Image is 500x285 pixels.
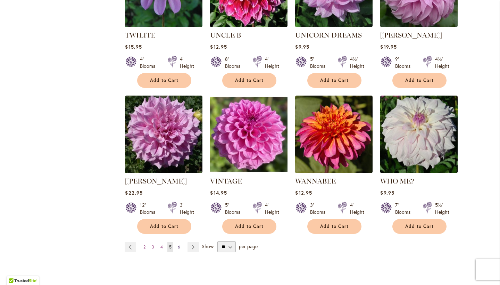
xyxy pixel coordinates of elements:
[320,223,349,229] span: Add to Cart
[307,73,361,88] button: Add to Cart
[380,22,458,28] a: Vassio Meggos
[435,202,449,215] div: 5½' Height
[210,43,227,50] span: $12.95
[210,189,227,196] span: $14.95
[210,22,287,28] a: Uncle B
[137,219,191,234] button: Add to Cart
[295,22,373,28] a: UNICORN DREAMS
[310,202,330,215] div: 3" Blooms
[265,202,279,215] div: 4' Height
[380,43,397,50] span: $19.95
[310,56,330,70] div: 5" Blooms
[210,31,241,39] a: UNCLE B
[380,168,458,174] a: Who Me?
[235,223,264,229] span: Add to Cart
[210,96,287,173] img: VINTAGE
[392,219,447,234] button: Add to Cart
[178,244,180,250] span: 6
[125,189,142,196] span: $22.95
[152,244,154,250] span: 3
[137,73,191,88] button: Add to Cart
[380,96,458,173] img: Who Me?
[125,43,142,50] span: $15.95
[405,223,434,229] span: Add to Cart
[125,168,202,174] a: Vera Seyfang
[140,56,159,70] div: 4" Blooms
[169,244,172,250] span: 5
[180,56,194,70] div: 4' Height
[395,56,415,70] div: 9" Blooms
[405,78,434,83] span: Add to Cart
[350,202,364,215] div: 4' Height
[222,73,276,88] button: Add to Cart
[435,56,449,70] div: 4½' Height
[180,202,194,215] div: 3' Height
[295,31,362,39] a: UNICORN DREAMS
[140,202,159,215] div: 12" Blooms
[150,78,178,83] span: Add to Cart
[176,242,182,252] a: 6
[202,243,214,250] span: Show
[380,177,414,185] a: WHO ME?
[159,242,165,252] a: 4
[125,96,202,173] img: Vera Seyfang
[265,56,279,70] div: 4' Height
[210,168,287,174] a: VINTAGE
[5,260,25,280] iframe: Launch Accessibility Center
[320,78,349,83] span: Add to Cart
[142,242,147,252] a: 2
[380,189,394,196] span: $9.95
[225,202,244,215] div: 5" Blooms
[160,244,163,250] span: 4
[380,31,442,39] a: [PERSON_NAME]
[295,189,312,196] span: $12.95
[295,177,336,185] a: WANNABEE
[295,96,373,173] img: WANNABEE
[125,22,202,28] a: TWILITE
[125,31,155,39] a: TWILITE
[150,242,156,252] a: 3
[150,223,178,229] span: Add to Cart
[239,243,258,250] span: per page
[295,168,373,174] a: WANNABEE
[395,202,415,215] div: 7" Blooms
[295,43,309,50] span: $9.95
[222,219,276,234] button: Add to Cart
[392,73,447,88] button: Add to Cart
[143,244,145,250] span: 2
[350,56,364,70] div: 4½' Height
[235,78,264,83] span: Add to Cart
[210,177,242,185] a: VINTAGE
[225,56,244,70] div: 8" Blooms
[307,219,361,234] button: Add to Cart
[125,177,187,185] a: [PERSON_NAME]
